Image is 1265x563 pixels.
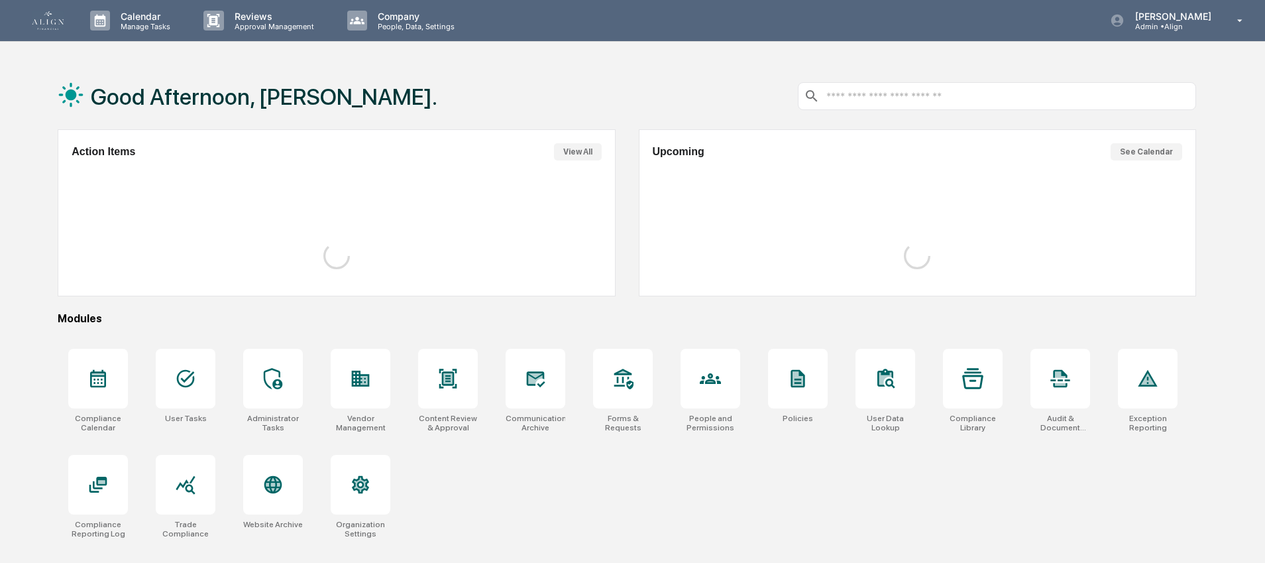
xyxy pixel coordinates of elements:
div: Organization Settings [331,520,390,538]
img: logo [32,11,64,30]
div: Audit & Document Logs [1030,414,1090,432]
div: Administrator Tasks [243,414,303,432]
div: Website Archive [243,520,303,529]
p: Company [367,11,461,22]
p: Approval Management [224,22,321,31]
div: Modules [58,312,1196,325]
p: Calendar [110,11,177,22]
p: Reviews [224,11,321,22]
div: Content Review & Approval [418,414,478,432]
h2: Upcoming [653,146,704,158]
h2: Action Items [72,146,135,158]
div: Trade Compliance [156,520,215,538]
div: User Data Lookup [855,414,915,432]
p: People, Data, Settings [367,22,461,31]
div: User Tasks [165,414,207,423]
div: Policies [783,414,813,423]
div: Forms & Requests [593,414,653,432]
button: See Calendar [1111,143,1182,160]
div: Compliance Reporting Log [68,520,128,538]
p: Manage Tasks [110,22,177,31]
h1: Good Afternoon, [PERSON_NAME]. [91,84,437,110]
div: Communications Archive [506,414,565,432]
p: Admin • Align [1125,22,1218,31]
div: Exception Reporting [1118,414,1178,432]
div: People and Permissions [681,414,740,432]
button: View All [554,143,602,160]
div: Compliance Calendar [68,414,128,432]
div: Compliance Library [943,414,1003,432]
p: [PERSON_NAME] [1125,11,1218,22]
div: Vendor Management [331,414,390,432]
